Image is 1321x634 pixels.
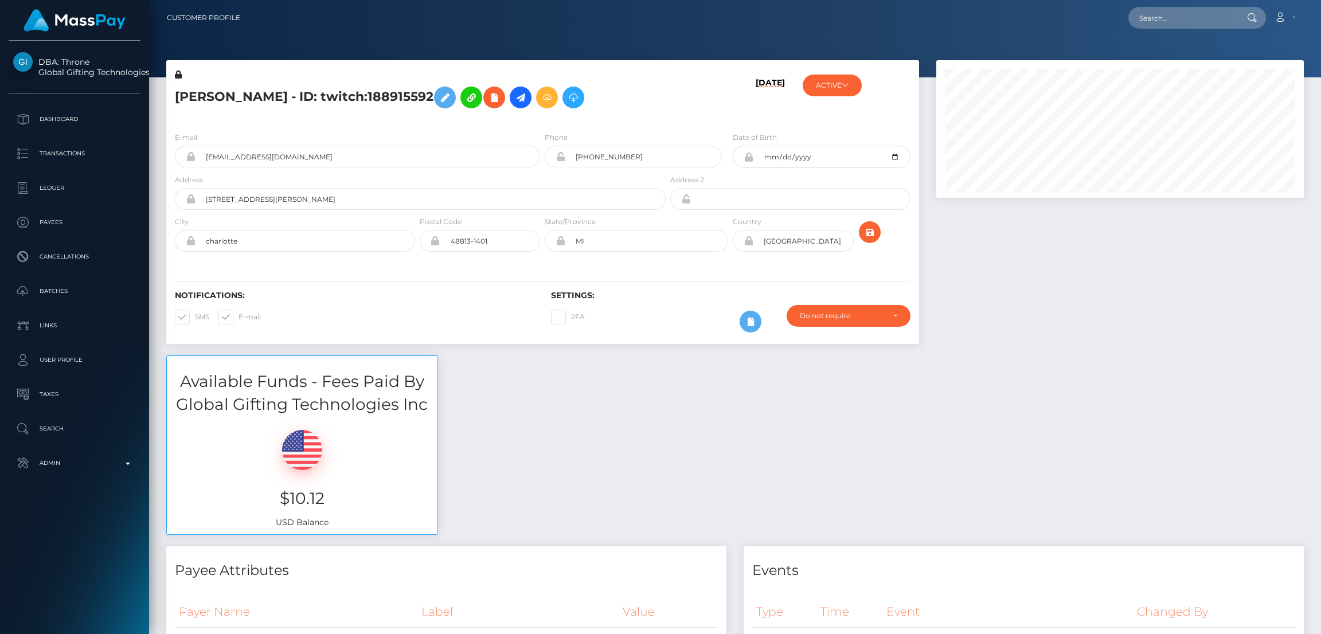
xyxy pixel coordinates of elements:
p: Dashboard [13,111,136,128]
label: E-mail [175,132,197,143]
label: Address 2 [670,175,704,185]
a: Cancellations [9,242,140,271]
a: Initiate Payout [510,87,531,108]
th: Label [417,596,619,628]
h6: Notifications: [175,291,534,300]
p: Admin [13,455,136,472]
p: Batches [13,283,136,300]
h6: [DATE] [756,78,785,118]
p: Taxes [13,386,136,403]
h4: Payee Attributes [175,561,718,581]
p: Ledger [13,179,136,197]
label: 2FA [551,310,585,324]
a: Customer Profile [167,6,240,30]
a: Taxes [9,380,140,409]
a: Ledger [9,174,140,202]
th: Payer Name [175,596,417,628]
a: Dashboard [9,105,140,134]
a: Batches [9,277,140,306]
button: Do not require [787,305,910,327]
span: DBA: Throne Global Gifting Technologies Inc [9,57,140,77]
a: User Profile [9,346,140,374]
h4: Events [752,561,1295,581]
a: Transactions [9,139,140,168]
input: Search... [1128,7,1236,29]
div: Do not require [800,311,884,320]
a: Search [9,414,140,443]
label: Address [175,175,203,185]
h3: Available Funds - Fees Paid By Global Gifting Technologies Inc [167,370,437,415]
a: Admin [9,449,140,478]
label: E-mail [218,310,261,324]
p: Cancellations [13,248,136,265]
p: Payees [13,214,136,231]
label: State/Province [545,217,596,227]
button: ACTIVE [803,75,862,96]
th: Time [816,596,883,628]
label: Country [733,217,761,227]
div: USD Balance [167,416,437,534]
label: Date of Birth [733,132,777,143]
label: Phone [545,132,568,143]
label: City [175,217,189,227]
label: SMS [175,310,209,324]
p: Search [13,420,136,437]
a: Links [9,311,140,340]
h6: Settings: [551,291,910,300]
img: MassPay Logo [24,9,126,32]
a: Payees [9,208,140,237]
h3: $10.12 [175,487,429,510]
th: Value [619,596,718,628]
p: Transactions [13,145,136,162]
th: Type [752,596,816,628]
th: Event [882,596,1133,628]
h5: [PERSON_NAME] - ID: twitch:188915592 [175,81,659,114]
img: USD.png [282,430,322,470]
p: Links [13,317,136,334]
label: Postal Code [420,217,462,227]
img: Global Gifting Technologies Inc [13,52,33,72]
p: User Profile [13,351,136,369]
th: Changed By [1133,596,1295,628]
